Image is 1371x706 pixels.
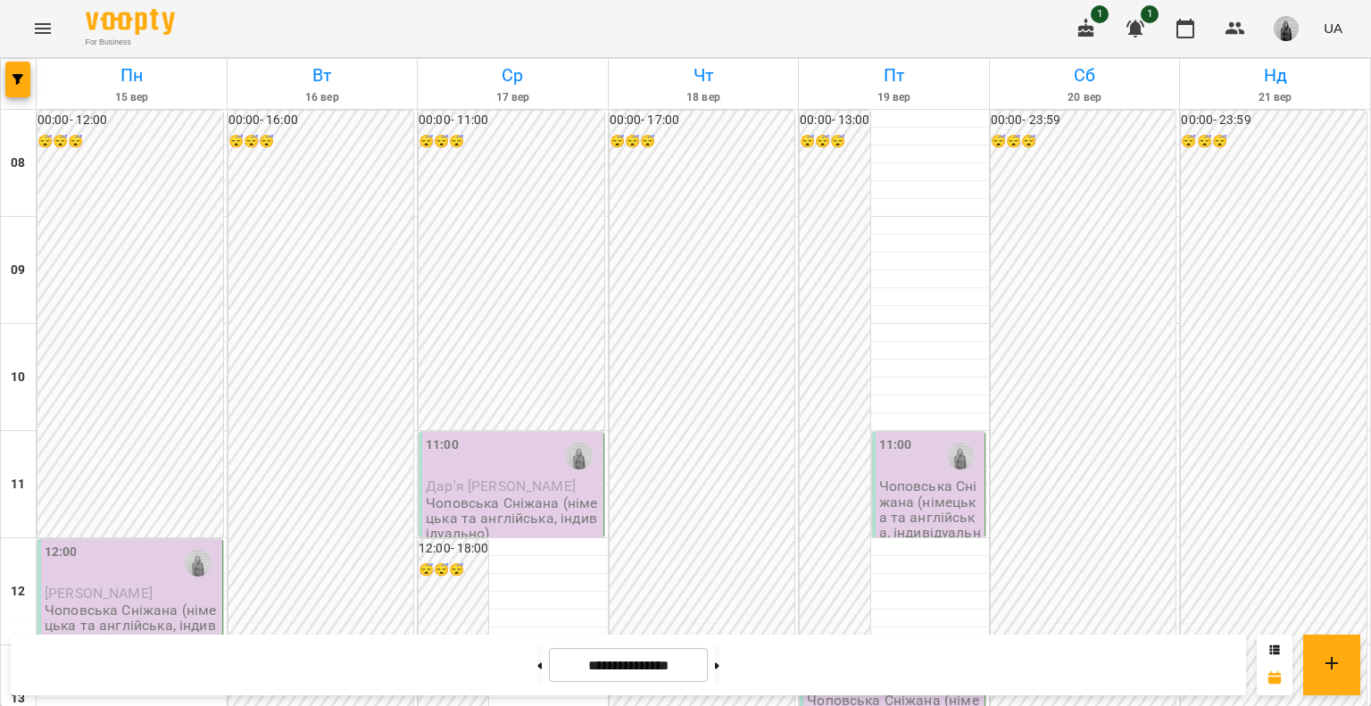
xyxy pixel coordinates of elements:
label: 11:00 [426,436,459,455]
h6: 18 вер [611,89,796,106]
h6: 😴😴😴 [800,132,869,152]
h6: 15 вер [39,89,224,106]
h6: 12:00 - 18:00 [419,539,488,559]
h6: Чт [611,62,796,89]
h6: Нд [1183,62,1367,89]
h6: 00:00 - 17:00 [610,111,795,130]
h6: 12 [11,582,25,602]
label: 11:00 [879,436,912,455]
h6: 😴😴😴 [610,132,795,152]
button: Menu [21,7,64,50]
h6: Ср [420,62,605,89]
h6: Вт [230,62,415,89]
h6: Сб [993,62,1177,89]
h6: 08 [11,154,25,173]
h6: 20 вер [993,89,1177,106]
h6: 00:00 - 12:00 [37,111,223,130]
h6: Пн [39,62,224,89]
h6: 09 [11,261,25,280]
h6: 00:00 - 11:00 [419,111,604,130]
h6: 00:00 - 23:59 [1181,111,1367,130]
h6: 😴😴😴 [991,132,1176,152]
h6: 😴😴😴 [37,132,223,152]
span: For Business [86,37,175,48]
img: 465148d13846e22f7566a09ee851606a.jpeg [1274,16,1299,41]
p: Чоповська Сніжана (німецька та англійська, індивідуально) [879,478,981,555]
span: Дар'я [PERSON_NAME] [426,478,576,494]
p: Чоповська Сніжана (німецька та англійська, індивідуально) [45,602,219,649]
p: Чоповська Сніжана (німецька та англійська, індивідуально) [426,495,600,542]
h6: 😴😴😴 [419,561,488,580]
img: Чоповська Сніжана (н, а) [947,443,974,469]
span: UA [1324,19,1342,37]
h6: 10 [11,368,25,387]
h6: 00:00 - 13:00 [800,111,869,130]
img: Чоповська Сніжана (н, а) [185,550,212,577]
span: [PERSON_NAME] [45,585,153,602]
img: Voopty Logo [86,9,175,35]
h6: 16 вер [230,89,415,106]
img: Чоповська Сніжана (н, а) [566,443,593,469]
h6: 19 вер [802,89,986,106]
h6: 21 вер [1183,89,1367,106]
label: 12:00 [45,543,78,562]
h6: 😴😴😴 [1181,132,1367,152]
h6: 😴😴😴 [228,132,414,152]
span: 1 [1141,5,1159,23]
button: UA [1317,12,1350,45]
h6: 😴😴😴 [419,132,604,152]
h6: 17 вер [420,89,605,106]
h6: 00:00 - 16:00 [228,111,414,130]
h6: 11 [11,475,25,494]
span: 1 [1091,5,1109,23]
h6: 00:00 - 23:59 [991,111,1176,130]
h6: Пт [802,62,986,89]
